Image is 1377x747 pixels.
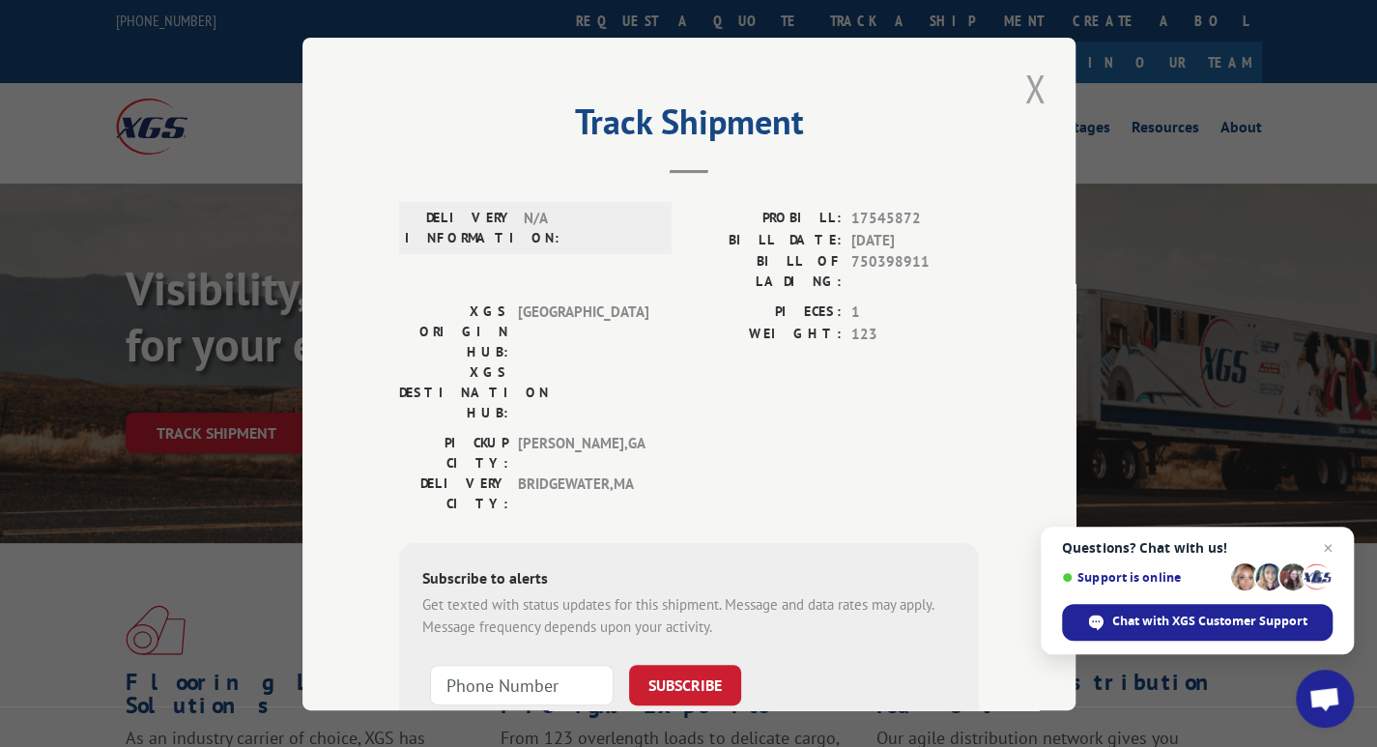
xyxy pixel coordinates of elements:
button: SUBSCRIBE [629,665,741,705]
h2: Track Shipment [399,108,979,145]
label: BILL OF LADING: [689,251,842,292]
span: Chat with XGS Customer Support [1112,613,1307,630]
label: PICKUP CITY: [399,433,508,474]
span: [PERSON_NAME] , GA [518,433,648,474]
span: 123 [851,323,979,345]
label: XGS DESTINATION HUB: [399,362,508,423]
a: Open chat [1296,670,1354,728]
label: PROBILL: [689,208,842,230]
div: Subscribe to alerts [422,566,956,594]
span: BRIDGEWATER , MA [518,474,648,514]
input: Phone Number [430,665,614,705]
button: Close modal [1018,62,1051,115]
label: BILL DATE: [689,229,842,251]
span: Chat with XGS Customer Support [1062,604,1333,641]
span: 750398911 [851,251,979,292]
label: WEIGHT: [689,323,842,345]
span: [GEOGRAPHIC_DATA] [518,302,648,362]
span: 17545872 [851,208,979,230]
span: Support is online [1062,570,1224,585]
div: Get texted with status updates for this shipment. Message and data rates may apply. Message frequ... [422,594,956,638]
span: 1 [851,302,979,324]
label: DELIVERY CITY: [399,474,508,514]
span: [DATE] [851,229,979,251]
label: DELIVERY INFORMATION: [405,208,514,248]
span: N/A [524,208,654,248]
label: XGS ORIGIN HUB: [399,302,508,362]
label: PIECES: [689,302,842,324]
span: Questions? Chat with us! [1062,540,1333,556]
